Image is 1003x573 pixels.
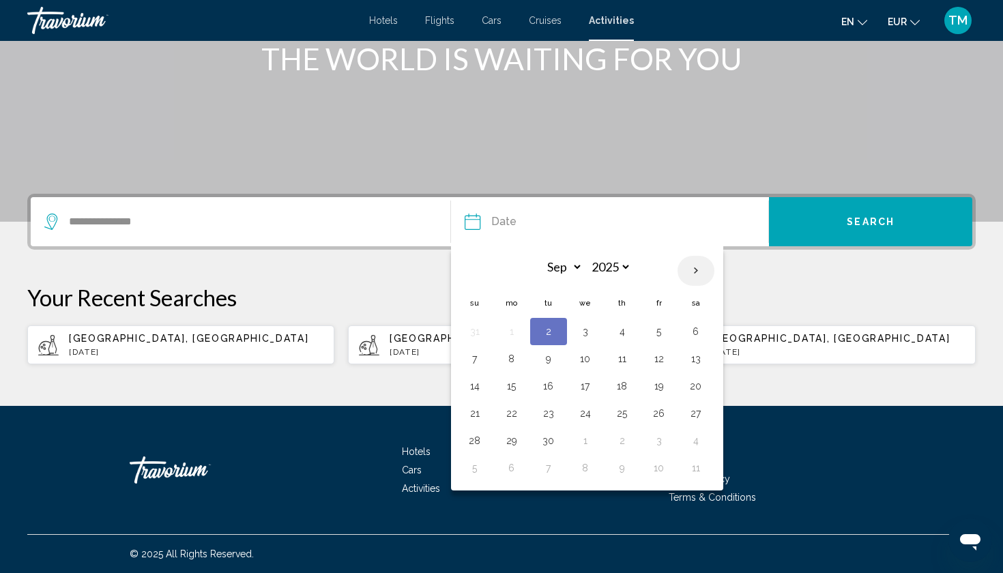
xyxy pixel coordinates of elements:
button: Day 14 [464,377,486,396]
button: Day 22 [501,404,523,423]
button: Next month [678,255,714,286]
button: Day 11 [685,458,707,477]
button: Day 20 [685,377,707,396]
a: Travorium [130,450,266,490]
a: Cruises [529,15,562,26]
span: en [841,16,854,27]
button: Day 28 [464,431,486,450]
span: TM [948,14,968,27]
span: EUR [888,16,907,27]
button: Day 2 [611,431,633,450]
button: Day 6 [685,322,707,341]
button: Day 9 [538,349,559,368]
button: User Menu [940,6,976,35]
button: Date [465,197,769,246]
a: Travorium [27,7,355,34]
p: Your Recent Searches [27,284,976,311]
button: Day 15 [501,377,523,396]
button: Day 7 [464,349,486,368]
span: © 2025 All Rights Reserved. [130,548,254,559]
button: Day 18 [611,377,633,396]
a: Hotels [369,15,398,26]
button: Day 10 [575,349,596,368]
button: Day 27 [685,404,707,423]
select: Select year [587,255,631,279]
button: Day 4 [685,431,707,450]
button: Day 30 [538,431,559,450]
button: Day 2 [538,322,559,341]
button: Day 31 [464,322,486,341]
span: [GEOGRAPHIC_DATA], [GEOGRAPHIC_DATA] [69,333,308,344]
span: Search [847,217,895,228]
button: Day 13 [685,349,707,368]
a: Activities [402,483,440,494]
p: [DATE] [710,347,965,357]
button: Day 11 [611,349,633,368]
button: Change language [841,12,867,31]
button: Day 8 [501,349,523,368]
button: Day 7 [538,458,559,477]
button: Day 3 [648,431,670,450]
button: Day 8 [575,458,596,477]
button: Day 10 [648,458,670,477]
a: Cars [482,15,501,26]
button: [GEOGRAPHIC_DATA], [GEOGRAPHIC_DATA][DATE] [27,325,334,365]
button: Day 1 [575,431,596,450]
button: Day 4 [611,322,633,341]
a: Terms & Conditions [669,492,756,503]
a: Cars [402,465,422,475]
button: [GEOGRAPHIC_DATA], [GEOGRAPHIC_DATA][DATE] [348,325,655,365]
button: Day 29 [501,431,523,450]
button: Day 24 [575,404,596,423]
h1: THE WORLD IS WAITING FOR YOU [246,41,757,76]
button: Day 12 [648,349,670,368]
button: Day 3 [575,322,596,341]
a: Hotels [402,446,431,457]
button: Day 19 [648,377,670,396]
button: Day 9 [611,458,633,477]
button: Day 23 [538,404,559,423]
span: [GEOGRAPHIC_DATA], [GEOGRAPHIC_DATA] [710,333,950,344]
button: Day 5 [464,458,486,477]
iframe: Button to launch messaging window [948,518,992,562]
button: Day 25 [611,404,633,423]
button: Day 16 [538,377,559,396]
button: Change currency [888,12,920,31]
p: [DATE] [390,347,644,357]
button: Day 21 [464,404,486,423]
button: Day 26 [648,404,670,423]
button: Day 1 [501,322,523,341]
button: Day 6 [501,458,523,477]
select: Select month [538,255,583,279]
button: [GEOGRAPHIC_DATA], [GEOGRAPHIC_DATA][DATE] [669,325,976,365]
a: Flights [425,15,454,26]
span: [GEOGRAPHIC_DATA], [GEOGRAPHIC_DATA] [390,333,629,344]
p: [DATE] [69,347,323,357]
button: Search [769,197,972,246]
a: Activities [589,15,634,26]
button: Day 5 [648,322,670,341]
button: Day 17 [575,377,596,396]
div: Search widget [31,197,972,246]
